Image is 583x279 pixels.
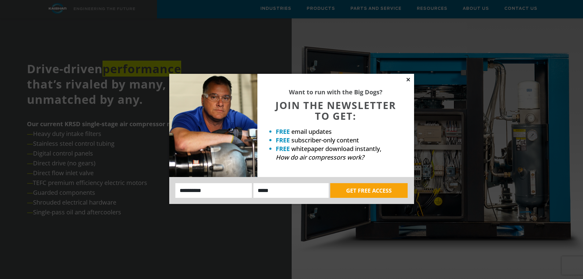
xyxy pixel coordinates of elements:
[291,145,381,153] span: whitepaper download instantly,
[276,145,290,153] strong: FREE
[289,88,383,96] strong: Want to run with the Big Dogs?
[330,183,408,198] button: GET FREE ACCESS
[291,136,359,144] span: subscriber-only content
[276,153,364,161] em: How do air compressors work?
[276,127,290,136] strong: FREE
[275,99,396,123] span: JOIN THE NEWSLETTER TO GET:
[276,136,290,144] strong: FREE
[291,127,332,136] span: email updates
[405,77,411,82] button: Close
[175,183,252,198] input: Name:
[253,183,329,198] input: Email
